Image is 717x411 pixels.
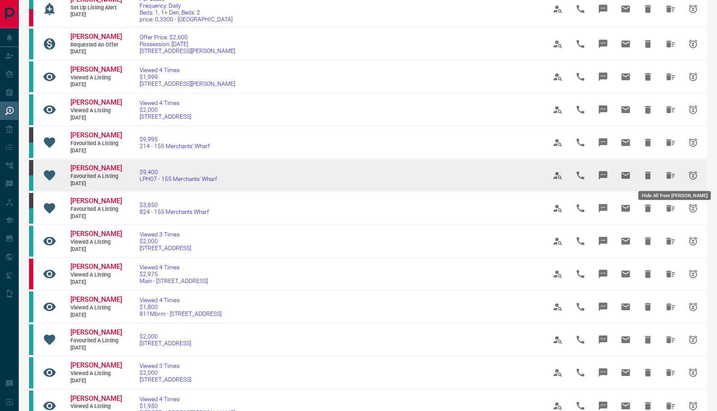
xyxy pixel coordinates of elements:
[70,271,122,279] span: Viewed a Listing
[548,329,568,350] span: View Profile
[70,65,122,73] span: [PERSON_NAME]
[660,132,681,153] span: Hide All from Kendall Joudrie
[140,143,210,149] span: 214 - 155 Merchants' Wharf
[70,107,122,114] span: Viewed a Listing
[570,264,591,284] span: Call
[615,231,636,251] span: Email
[70,180,122,187] span: [DATE]
[660,165,681,186] span: Hide All from Kendall Joudrie
[70,344,122,352] span: [DATE]
[70,131,122,140] a: [PERSON_NAME]
[70,403,122,410] span: Viewed a Listing
[140,208,209,215] span: 824 - 155 Merchants Wharf
[70,173,122,180] span: Favourited a Listing
[29,208,33,224] div: condos.ca
[660,34,681,54] span: Hide All from Sippy Shah
[29,357,33,388] div: condos.ca
[140,297,222,303] span: Viewed 4 Times
[593,231,613,251] span: Message
[570,99,591,120] span: Call
[660,297,681,317] span: Hide All from Madhu Krishna
[140,169,217,175] span: $9,400
[140,106,191,113] span: $2,000
[70,32,122,41] span: [PERSON_NAME]
[140,362,191,383] a: Viewed 3 Times$2,000[STREET_ADDRESS]
[140,264,208,284] a: Viewed 4 Times$2,975Main - [STREET_ADDRESS]
[70,370,122,377] span: Viewed a Listing
[140,169,217,182] a: $9,400LPH07 - 155 Merchants' Wharf
[29,193,33,208] div: mrloft.ca
[140,201,209,208] span: $3,850
[638,191,711,200] div: Hide All from [PERSON_NAME]
[638,297,658,317] span: Hide
[140,175,217,182] span: LPH07 - 155 Merchants' Wharf
[70,131,122,139] span: [PERSON_NAME]
[615,329,636,350] span: Email
[683,132,703,153] span: Snooze
[548,34,568,54] span: View Profile
[70,230,122,238] span: [PERSON_NAME]
[140,245,191,251] span: [STREET_ADDRESS]
[570,362,591,383] span: Call
[548,132,568,153] span: View Profile
[593,34,613,54] span: Message
[29,160,33,175] div: mrloft.ca
[570,34,591,54] span: Call
[140,201,209,215] a: $3,850824 - 155 Merchants Wharf
[70,41,122,49] span: Requested an Offer
[70,140,122,147] span: Favourited a Listing
[638,132,658,153] span: Hide
[29,61,33,92] div: condos.ca
[140,231,191,238] span: Viewed 3 Times
[660,67,681,87] span: Hide All from Madhu Krishna
[70,279,122,286] span: [DATE]
[70,81,122,88] span: [DATE]
[615,264,636,284] span: Email
[548,362,568,383] span: View Profile
[70,304,122,312] span: Viewed a Listing
[570,297,591,317] span: Call
[615,362,636,383] span: Email
[660,362,681,383] span: Hide All from Madhu Krishna
[683,329,703,350] span: Snooze
[70,328,122,336] span: [PERSON_NAME]
[638,165,658,186] span: Hide
[70,295,122,304] a: [PERSON_NAME]
[140,41,235,47] span: Possession: [DATE]
[140,277,208,284] span: Main - [STREET_ADDRESS]
[615,34,636,54] span: Email
[140,369,191,376] span: $2,000
[660,264,681,284] span: Hide All from Lucie Casinghino
[70,239,122,246] span: Viewed a Listing
[548,264,568,284] span: View Profile
[548,198,568,219] span: View Profile
[140,73,235,80] span: $1,999
[570,231,591,251] span: Call
[140,362,191,369] span: Viewed 3 Times
[683,198,703,219] span: Snooze
[638,231,658,251] span: Hide
[70,230,122,239] a: [PERSON_NAME]
[140,2,233,9] span: Frequency: Daily
[548,231,568,251] span: View Profile
[70,11,122,18] span: [DATE]
[140,136,210,143] span: $9,995
[140,136,210,149] a: $9,995214 - 155 Merchants' Wharf
[70,74,122,82] span: Viewed a Listing
[70,98,122,107] a: [PERSON_NAME]
[683,67,703,87] span: Snooze
[70,246,122,253] span: [DATE]
[70,262,122,271] span: [PERSON_NAME]
[683,34,703,54] span: Snooze
[140,396,235,402] span: Viewed 4 Times
[29,29,33,59] div: condos.ca
[70,164,122,172] span: [PERSON_NAME]
[683,99,703,120] span: Snooze
[140,231,191,251] a: Viewed 3 Times$2,000[STREET_ADDRESS]
[593,132,613,153] span: Message
[140,340,191,347] span: [STREET_ADDRESS]
[638,329,658,350] span: Hide
[570,67,591,87] span: Call
[140,99,191,120] a: Viewed 4 Times$2,000[STREET_ADDRESS]
[593,165,613,186] span: Message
